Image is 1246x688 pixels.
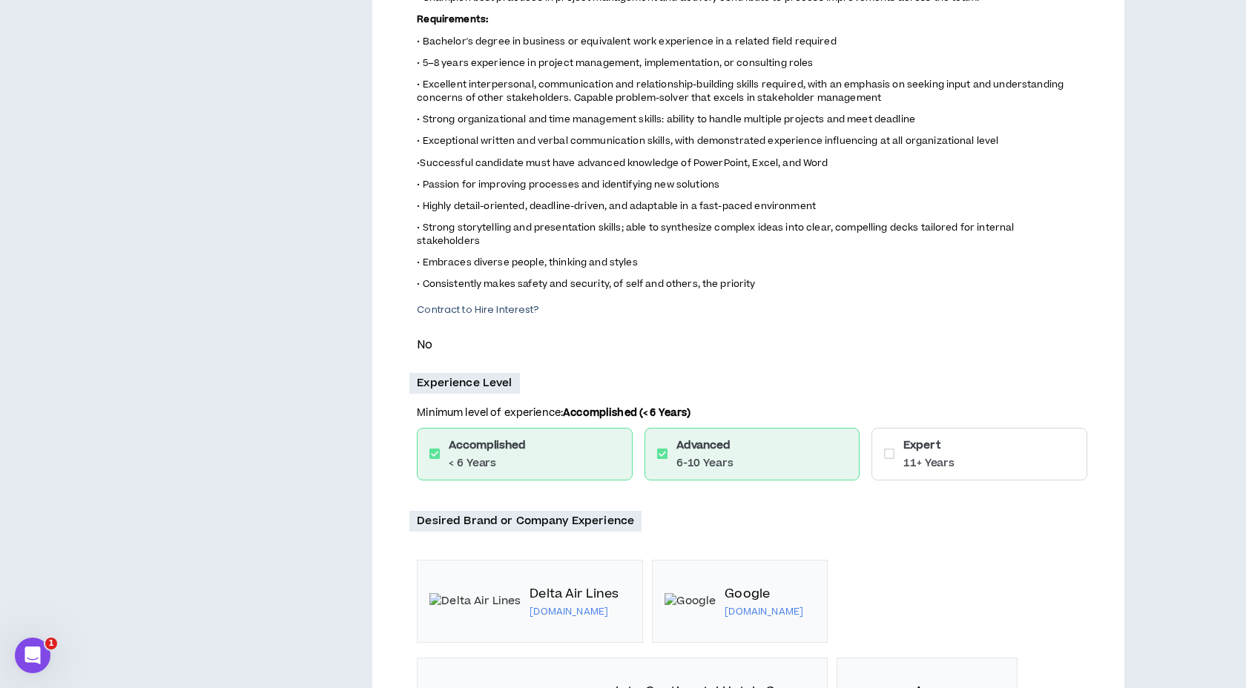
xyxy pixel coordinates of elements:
[45,638,57,649] span: 1
[676,437,734,453] h6: Advanced
[417,256,637,269] span: • Embraces diverse people, thinking and styles
[417,113,915,126] span: • Strong organizational and time management skills: ability to handle multiple projects and meet ...
[417,277,755,291] span: • Consistently makes safety and security, of self and others, the priority
[563,406,690,420] b: Accomplished (< 6 Years)
[409,511,642,532] p: Desired Brand or Company Experience
[903,437,955,453] h6: Expert
[417,303,1087,317] p: Contract to Hire Interest?
[417,406,1087,427] p: Minimum level of experience:
[417,78,1064,105] span: • Excellent interpersonal, communication and relationship-building skills required, with an empha...
[449,456,525,471] p: < 6 Years
[449,437,525,453] h6: Accomplished
[15,638,50,673] iframe: Intercom live chat
[530,585,619,603] p: Delta Air Lines
[725,585,803,603] p: Google
[417,35,836,48] span: • Bachelor's degree in business or equivalent work experience in a related field required
[417,199,816,213] span: • Highly detail-oriented, deadline-driven, and adaptable in a fast-paced environment
[530,606,619,618] p: [DOMAIN_NAME]
[665,593,716,609] img: Google
[725,606,803,618] p: [DOMAIN_NAME]
[676,456,734,471] p: 6-10 Years
[409,373,519,394] p: Experience Level
[417,156,828,170] span: •Successful candidate must have advanced knowledge of PowerPoint, Excel, and Word
[417,56,813,70] span: • 5–8 years experience in project management, implementation, or consulting roles
[429,593,521,609] img: Delta Air Lines
[903,456,955,471] p: 11+ Years
[417,335,1087,354] p: No
[417,178,719,191] span: • Passion for improving processes and identifying new solutions
[417,13,488,26] strong: Requirements:
[417,134,998,148] span: • Exceptional written and verbal communication skills, with demonstrated experience influencing a...
[417,221,1014,248] span: • Strong storytelling and presentation skills; able to synthesize complex ideas into clear, compe...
